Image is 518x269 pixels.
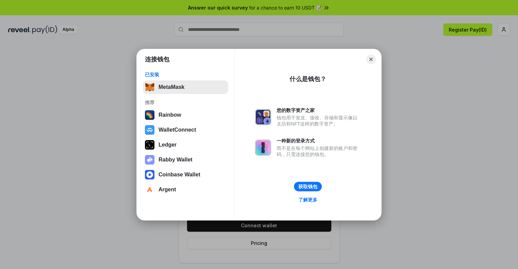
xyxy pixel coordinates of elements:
a: 了解更多 [294,195,321,204]
img: svg+xml,%3Csvg%20xmlns%3D%22http%3A%2F%2Fwww.w3.org%2F2000%2Fsvg%22%20fill%3D%22none%22%20viewBox... [255,109,271,125]
div: Rainbow [159,112,181,118]
img: svg+xml,%3Csvg%20width%3D%2228%22%20height%3D%2228%22%20viewBox%3D%220%200%2028%2028%22%20fill%3D... [145,125,154,135]
img: svg+xml,%3Csvg%20xmlns%3D%22http%3A%2F%2Fwww.w3.org%2F2000%2Fsvg%22%20fill%3D%22none%22%20viewBox... [145,155,154,165]
img: svg+xml,%3Csvg%20fill%3D%22none%22%20height%3D%2233%22%20viewBox%3D%220%200%2035%2033%22%20width%... [145,82,154,92]
div: 获取钱包 [298,184,317,190]
button: Rainbow [143,108,228,122]
div: Argent [159,187,176,193]
button: Close [366,55,376,64]
div: Coinbase Wallet [159,172,200,178]
button: Coinbase Wallet [143,168,228,181]
img: svg+xml,%3Csvg%20width%3D%22120%22%20height%3D%22120%22%20viewBox%3D%220%200%20120%20120%22%20fil... [145,110,154,120]
button: Rabby Wallet [143,153,228,167]
img: svg+xml,%3Csvg%20width%3D%2228%22%20height%3D%2228%22%20viewBox%3D%220%200%2028%2028%22%20fill%3D... [145,170,154,179]
img: svg+xml,%3Csvg%20xmlns%3D%22http%3A%2F%2Fwww.w3.org%2F2000%2Fsvg%22%20width%3D%2228%22%20height%3... [145,140,154,150]
button: WalletConnect [143,123,228,137]
div: 了解更多 [298,197,317,203]
div: Ledger [159,142,177,148]
button: 获取钱包 [294,182,322,191]
button: MetaMask [143,80,228,94]
div: 一种新的登录方式 [277,138,361,144]
div: 而不是在每个网站上创建新的账户和密码，只需连接您的钱包。 [277,145,361,157]
div: MetaMask [159,84,184,90]
div: Rabby Wallet [159,157,192,163]
button: Ledger [143,138,228,152]
div: 钱包用于发送、接收、存储和显示像以太坊和NFT这样的数字资产。 [277,115,361,127]
div: 推荐 [145,99,226,105]
div: 您的数字资产之家 [277,107,361,113]
button: Argent [143,183,228,196]
div: WalletConnect [159,127,196,133]
img: svg+xml,%3Csvg%20xmlns%3D%22http%3A%2F%2Fwww.w3.org%2F2000%2Fsvg%22%20fill%3D%22none%22%20viewBox... [255,139,271,156]
div: 已安装 [145,72,226,78]
img: svg+xml,%3Csvg%20width%3D%2228%22%20height%3D%2228%22%20viewBox%3D%220%200%2028%2028%22%20fill%3D... [145,185,154,194]
div: 什么是钱包？ [290,75,326,83]
h1: 连接钱包 [145,55,169,63]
